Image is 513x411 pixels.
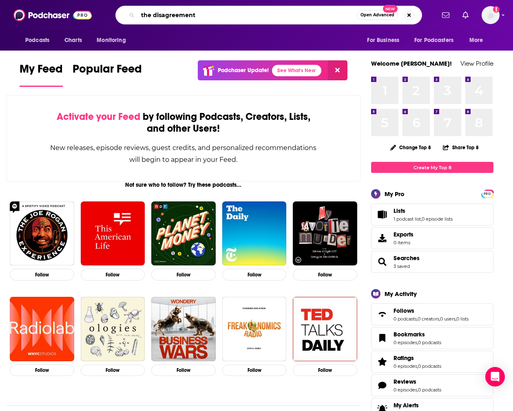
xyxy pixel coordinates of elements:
a: Searches [374,256,390,267]
span: More [469,35,483,46]
img: This American Life [81,201,145,266]
button: Follow [293,269,357,281]
a: 0 users [440,316,456,322]
a: Ratings [394,354,441,362]
span: Popular Feed [73,62,142,81]
a: Searches [394,254,420,262]
button: Follow [222,365,287,376]
img: Podchaser - Follow, Share and Rate Podcasts [13,7,92,23]
img: Ologies with Alie Ward [81,297,145,361]
button: Follow [293,365,357,376]
a: TED Talks Daily [293,297,357,361]
a: Welcome [PERSON_NAME]! [371,60,452,67]
img: Radiolab [10,297,74,361]
span: Podcasts [25,35,49,46]
span: , [421,216,422,222]
img: Planet Money [151,201,216,266]
button: open menu [20,33,60,48]
div: by following Podcasts, Creators, Lists, and other Users! [48,111,319,135]
span: Ratings [371,351,493,373]
a: Reviews [374,380,390,391]
img: My Favorite Murder with Karen Kilgariff and Georgia Hardstark [293,201,357,266]
span: , [456,316,456,322]
span: Charts [64,35,82,46]
span: Monitoring [97,35,126,46]
div: Search podcasts, credits, & more... [115,6,422,24]
span: My Feed [20,62,63,81]
img: Freakonomics Radio [222,297,287,361]
button: Follow [222,269,287,281]
a: 0 episodes [394,340,417,345]
span: Searches [371,251,493,273]
span: Lists [394,207,405,214]
a: View Profile [460,60,493,67]
img: The Joe Rogan Experience [10,201,74,266]
a: Show notifications dropdown [439,8,453,22]
span: Exports [394,231,413,238]
a: Follows [394,307,469,314]
a: 1 podcast list [394,216,421,222]
a: Exports [371,227,493,249]
a: Show notifications dropdown [459,8,472,22]
div: New releases, episode reviews, guest credits, and personalized recommendations will begin to appe... [48,142,319,166]
span: Follows [394,307,414,314]
div: Not sure who to follow? Try these podcasts... [7,181,360,188]
a: Lists [374,209,390,220]
a: Lists [394,207,453,214]
a: 3 saved [394,263,410,269]
div: My Pro [385,190,405,198]
a: 0 podcasts [418,363,441,369]
a: Follows [374,309,390,320]
button: Follow [10,269,74,281]
button: Show profile menu [482,6,500,24]
a: 0 podcasts [418,340,441,345]
span: Reviews [394,378,416,385]
button: Share Top 8 [442,139,479,155]
span: For Podcasters [414,35,453,46]
button: open menu [361,33,409,48]
img: The Daily [222,201,287,266]
button: Change Top 8 [385,142,436,152]
span: , [417,363,418,369]
span: My Alerts [394,402,419,409]
p: Podchaser Update! [218,67,269,74]
div: Open Intercom Messenger [485,367,505,387]
a: Popular Feed [73,62,142,87]
span: Logged in as susansaulny [482,6,500,24]
a: My Feed [20,62,63,87]
button: open menu [409,33,465,48]
span: Activate your Feed [57,110,140,123]
button: Follow [81,269,145,281]
span: Open Advanced [360,13,394,17]
a: 0 creators [418,316,439,322]
a: 0 lists [456,316,469,322]
span: , [417,316,418,322]
button: Follow [151,365,216,376]
span: Follows [371,303,493,325]
span: Bookmarks [394,331,425,338]
span: , [417,387,418,393]
a: Ratings [374,356,390,367]
a: See What's New [272,65,321,76]
button: open menu [464,33,493,48]
button: Follow [151,269,216,281]
a: 0 podcasts [394,316,417,322]
a: Reviews [394,378,441,385]
span: Bookmarks [371,327,493,349]
a: 0 episode lists [422,216,453,222]
input: Search podcasts, credits, & more... [138,9,357,22]
span: , [439,316,440,322]
svg: Add a profile image [493,6,500,13]
span: 0 items [394,240,413,245]
a: 0 episodes [394,363,417,369]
